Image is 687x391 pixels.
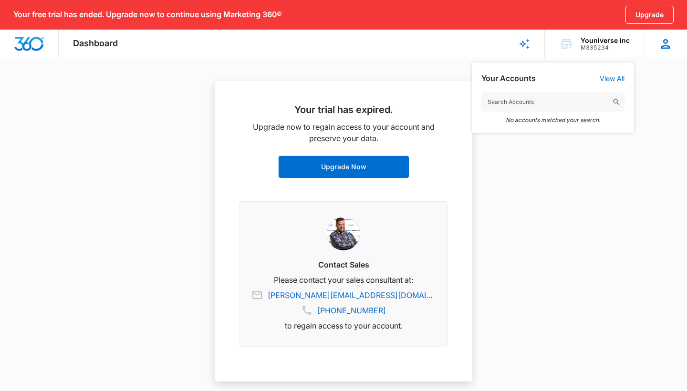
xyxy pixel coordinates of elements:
[239,121,448,144] p: Upgrade now to regain access to your account and preserve your data.
[268,289,436,301] a: [PERSON_NAME][EMAIL_ADDRESS][DOMAIN_NAME]
[317,305,386,316] a: [PHONE_NUMBER]
[73,38,118,48] span: Dashboard
[581,37,630,44] div: account name
[625,6,674,24] a: Upgrade
[251,259,436,270] h3: Contact Sales
[481,93,625,112] input: Search Accounts
[59,30,132,58] div: Dashboard
[13,10,282,19] p: Your free trial has ended. Upgrade now to continue using Marketing 360®
[481,74,536,83] h2: Your Accounts
[600,74,625,82] a: View All
[239,104,448,115] h2: Your trial has expired.
[481,116,625,123] em: No accounts matched your search.
[278,155,409,178] a: Upgrade Now
[581,44,630,51] div: account id
[504,30,545,58] a: Brand Profile Wizard
[251,274,436,331] p: Please contact your sales consultant at: to regain access to your account.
